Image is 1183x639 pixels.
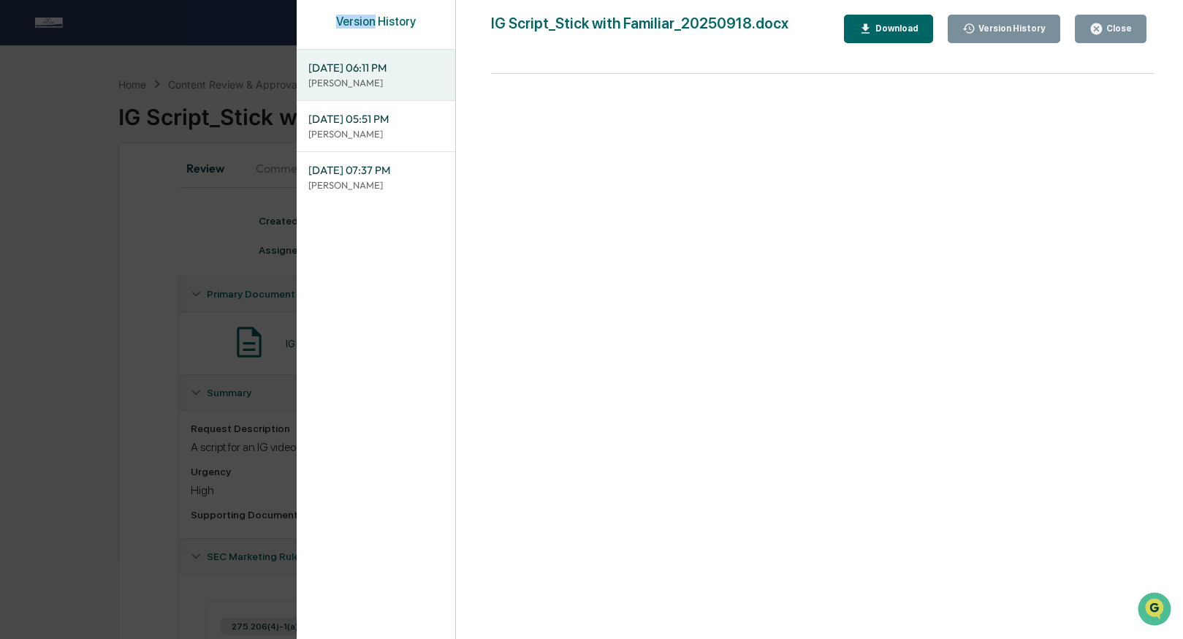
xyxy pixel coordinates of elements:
[1103,23,1132,34] div: Close
[29,184,94,199] span: Preclearance
[308,111,444,127] span: [DATE] 05:51 PM
[121,184,181,199] span: Attestations
[145,248,177,259] span: Pylon
[491,15,788,43] div: IG Script_Stick with Familiar_20250918.docx
[248,116,266,134] button: Start new chat
[844,15,933,43] button: Download
[29,212,92,227] span: Data Lookup
[297,152,455,203] div: [DATE] 07:37 PM[PERSON_NAME]
[15,213,26,225] div: 🔎
[872,23,918,34] div: Download
[106,186,118,197] div: 🗄️
[297,101,455,151] div: [DATE] 05:51 PM[PERSON_NAME]
[297,15,455,43] div: Version History
[9,206,98,232] a: 🔎Data Lookup
[103,247,177,259] a: Powered byPylon
[50,126,185,138] div: We're available if you need us!
[1136,591,1176,630] iframe: Open customer support
[15,186,26,197] div: 🖐️
[975,23,1046,34] div: Version History
[15,112,41,138] img: 1746055101610-c473b297-6a78-478c-a979-82029cc54cd1
[308,60,444,76] span: [DATE] 06:11 PM
[308,162,444,178] span: [DATE] 07:37 PM
[308,76,444,90] p: [PERSON_NAME]
[948,15,1061,43] button: Version History
[1075,15,1146,43] button: Close
[9,178,100,205] a: 🖐️Preclearance
[100,178,187,205] a: 🗄️Attestations
[308,178,444,192] p: [PERSON_NAME]
[15,31,266,54] p: How can we help?
[50,112,240,126] div: Start new chat
[308,127,444,141] p: [PERSON_NAME]
[297,50,455,100] div: [DATE] 06:11 PM[PERSON_NAME]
